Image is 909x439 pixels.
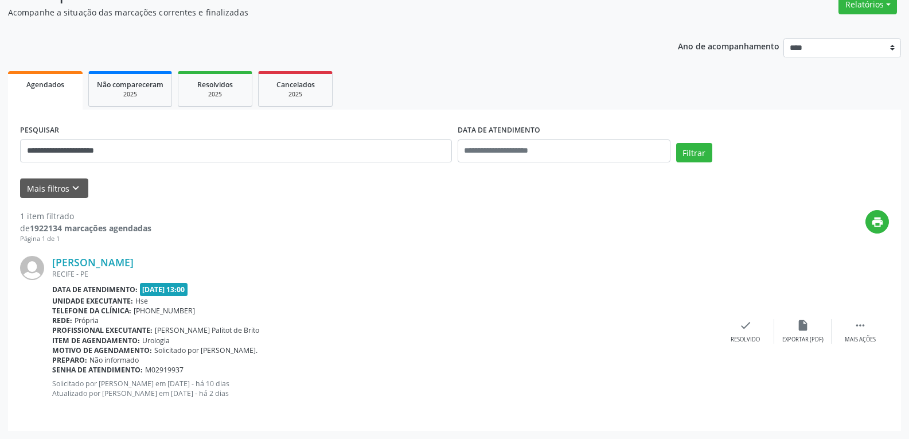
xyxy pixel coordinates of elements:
[20,222,151,234] div: de
[52,296,133,306] b: Unidade executante:
[797,319,809,332] i: insert_drive_file
[89,355,139,365] span: Não informado
[20,256,44,280] img: img
[154,345,258,355] span: Solicitado por [PERSON_NAME].
[52,355,87,365] b: Preparo:
[52,379,717,398] p: Solicitado por [PERSON_NAME] em [DATE] - há 10 dias Atualizado por [PERSON_NAME] em [DATE] - há 2...
[854,319,867,332] i: 
[782,336,824,344] div: Exportar (PDF)
[26,80,64,90] span: Agendados
[142,336,170,345] span: Urologia
[731,336,760,344] div: Resolvido
[30,223,151,234] strong: 1922134 marcações agendadas
[69,182,82,195] i: keyboard_arrow_down
[197,80,233,90] span: Resolvidos
[135,296,148,306] span: Hse
[75,316,99,325] span: Própria
[20,234,151,244] div: Página 1 de 1
[140,283,188,296] span: [DATE] 13:00
[52,345,152,355] b: Motivo de agendamento:
[97,90,163,99] div: 2025
[134,306,195,316] span: [PHONE_NUMBER]
[20,122,59,139] label: PESQUISAR
[845,336,876,344] div: Mais ações
[8,6,633,18] p: Acompanhe a situação das marcações correntes e finalizadas
[267,90,324,99] div: 2025
[52,256,134,269] a: [PERSON_NAME]
[52,316,72,325] b: Rede:
[52,285,138,294] b: Data de atendimento:
[865,210,889,234] button: print
[97,80,163,90] span: Não compareceram
[52,269,717,279] div: RECIFE - PE
[145,365,184,375] span: M02919937
[458,122,540,139] label: DATA DE ATENDIMENTO
[52,325,153,335] b: Profissional executante:
[276,80,315,90] span: Cancelados
[20,210,151,222] div: 1 item filtrado
[20,178,88,199] button: Mais filtroskeyboard_arrow_down
[871,216,884,228] i: print
[678,38,779,53] p: Ano de acompanhamento
[52,336,140,345] b: Item de agendamento:
[52,306,131,316] b: Telefone da clínica:
[739,319,752,332] i: check
[186,90,244,99] div: 2025
[52,365,143,375] b: Senha de atendimento:
[155,325,259,335] span: [PERSON_NAME] Palitot de Brito
[676,143,712,162] button: Filtrar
